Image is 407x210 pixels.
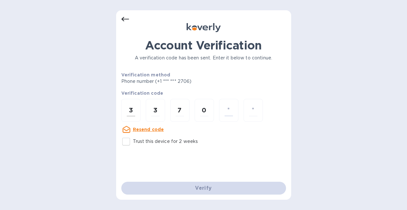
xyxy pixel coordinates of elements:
[121,55,286,61] p: A verification code has been sent. Enter it below to continue.
[133,127,164,132] u: Resend code
[121,78,241,85] p: Phone number (+1 *** *** 2706)
[121,72,171,77] b: Verification method
[121,39,286,52] h1: Account Verification
[133,138,198,145] p: Trust this device for 2 weeks
[121,90,286,96] p: Verification code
